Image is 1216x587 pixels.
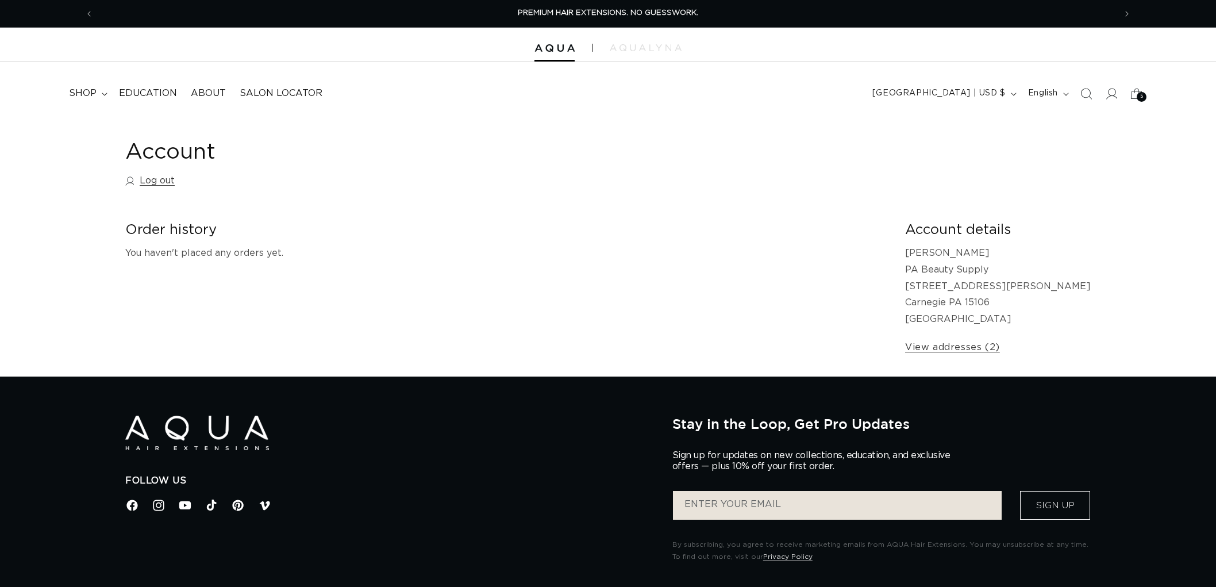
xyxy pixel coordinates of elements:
[119,87,177,99] span: Education
[905,339,1000,356] a: View addresses (2)
[865,83,1021,105] button: [GEOGRAPHIC_DATA] | USD $
[125,221,887,239] h2: Order history
[62,80,112,106] summary: shop
[872,87,1006,99] span: [GEOGRAPHIC_DATA] | USD $
[672,539,1091,563] p: By subscribing, you agree to receive marketing emails from AQUA Hair Extensions. You may unsubscr...
[905,221,1091,239] h2: Account details
[1021,83,1073,105] button: English
[1114,3,1140,25] button: Next announcement
[76,3,102,25] button: Previous announcement
[112,80,184,106] a: Education
[763,553,813,560] a: Privacy Policy
[125,139,1091,167] h1: Account
[1020,491,1090,520] button: Sign Up
[1073,81,1099,106] summary: Search
[905,245,1091,328] p: [PERSON_NAME] PA Beauty Supply [STREET_ADDRESS][PERSON_NAME] Carnegie PA 15106 [GEOGRAPHIC_DATA]
[125,416,269,451] img: Aqua Hair Extensions
[610,44,682,51] img: aqualyna.com
[673,491,1002,520] input: ENTER YOUR EMAIL
[191,87,226,99] span: About
[1140,92,1144,102] span: 5
[233,80,329,106] a: Salon Locator
[534,44,575,52] img: Aqua Hair Extensions
[1028,87,1058,99] span: English
[240,87,322,99] span: Salon Locator
[125,245,887,262] p: You haven't placed any orders yet.
[125,475,655,487] h2: Follow Us
[69,87,97,99] span: shop
[184,80,233,106] a: About
[672,416,1091,432] h2: Stay in the Loop, Get Pro Updates
[672,450,960,472] p: Sign up for updates on new collections, education, and exclusive offers — plus 10% off your first...
[518,9,698,17] span: PREMIUM HAIR EXTENSIONS. NO GUESSWORK.
[125,172,175,189] a: Log out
